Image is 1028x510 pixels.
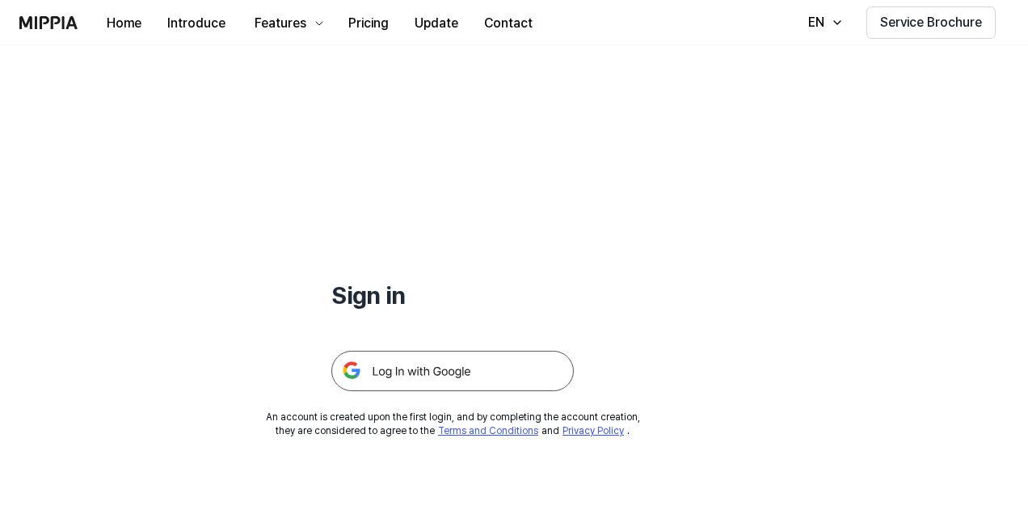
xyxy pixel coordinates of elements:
button: EN [792,6,853,39]
a: Update [402,1,471,45]
img: 구글 로그인 버튼 [331,351,574,391]
div: Features [251,14,310,33]
img: logo [19,16,78,29]
button: Service Brochure [866,6,996,39]
div: An account is created upon the first login, and by completing the account creation, they are cons... [266,411,640,438]
h1: Sign in [331,278,574,312]
a: Privacy Policy [562,425,624,436]
button: Introduce [154,7,238,40]
a: Terms and Conditions [438,425,538,436]
button: Pricing [335,7,402,40]
div: EN [805,13,828,32]
button: Features [238,7,335,40]
button: Contact [471,7,546,40]
button: Home [94,7,154,40]
button: Update [402,7,471,40]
